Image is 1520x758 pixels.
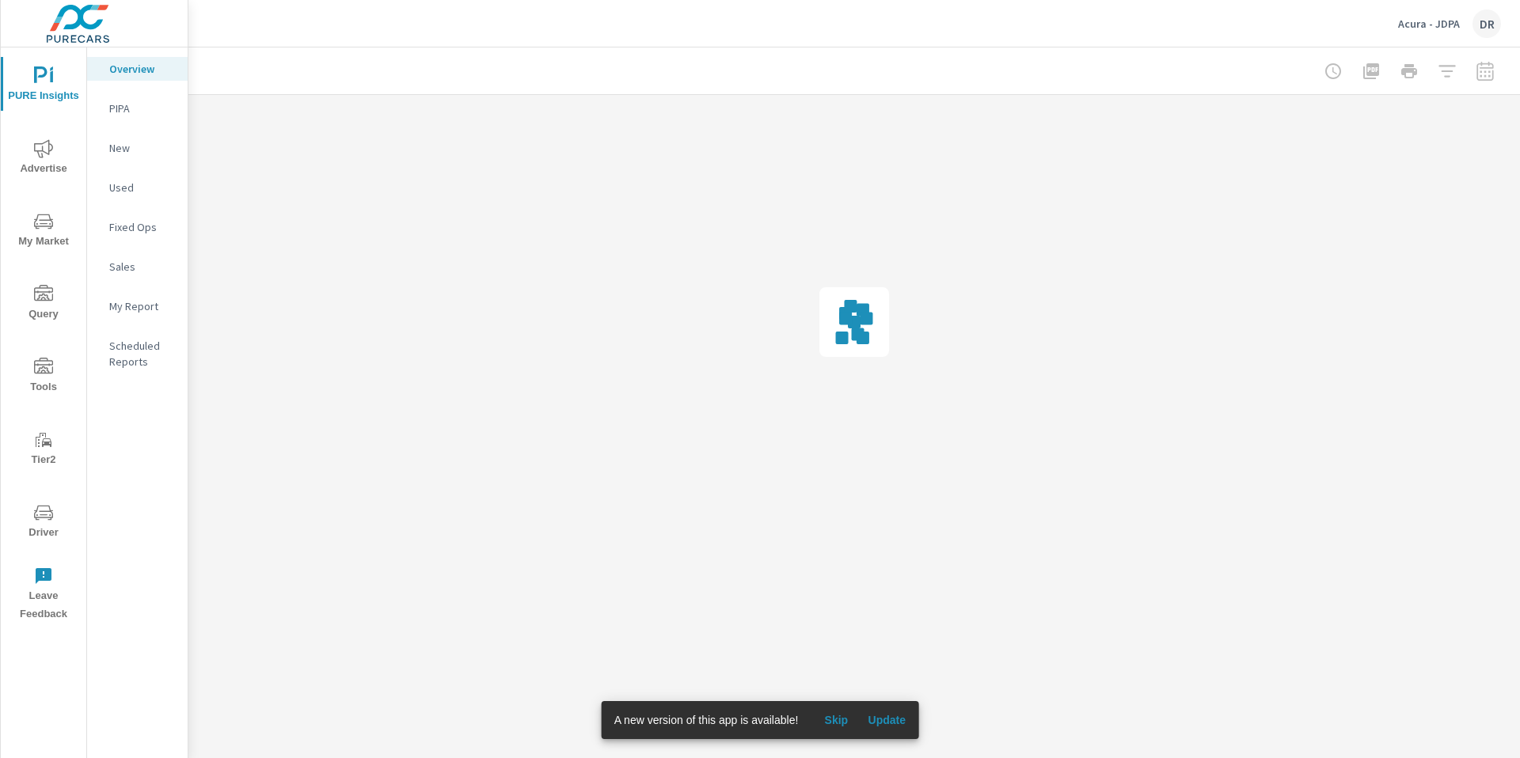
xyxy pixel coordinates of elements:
div: Scheduled Reports [87,334,188,373]
div: Used [87,176,188,199]
div: My Report [87,294,188,318]
span: Query [6,285,82,324]
div: PIPA [87,97,188,120]
p: New [109,140,175,156]
div: Sales [87,255,188,279]
p: Overview [109,61,175,77]
button: Update [861,707,912,733]
div: New [87,136,188,160]
span: Skip [817,713,855,727]
p: PIPA [109,100,175,116]
p: Sales [109,259,175,275]
div: nav menu [1,47,86,630]
span: Tools [6,358,82,396]
span: Advertise [6,139,82,178]
p: My Report [109,298,175,314]
span: A new version of this app is available! [614,714,799,726]
div: Fixed Ops [87,215,188,239]
p: Scheduled Reports [109,338,175,370]
span: PURE Insights [6,66,82,105]
span: Tier2 [6,430,82,469]
span: Driver [6,503,82,542]
span: Update [868,713,906,727]
button: Skip [811,707,861,733]
div: Overview [87,57,188,81]
div: DR [1472,9,1501,38]
span: My Market [6,212,82,251]
span: Leave Feedback [6,567,82,623]
p: Used [109,180,175,195]
p: Fixed Ops [109,219,175,235]
p: Acura - JDPA [1398,17,1460,31]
